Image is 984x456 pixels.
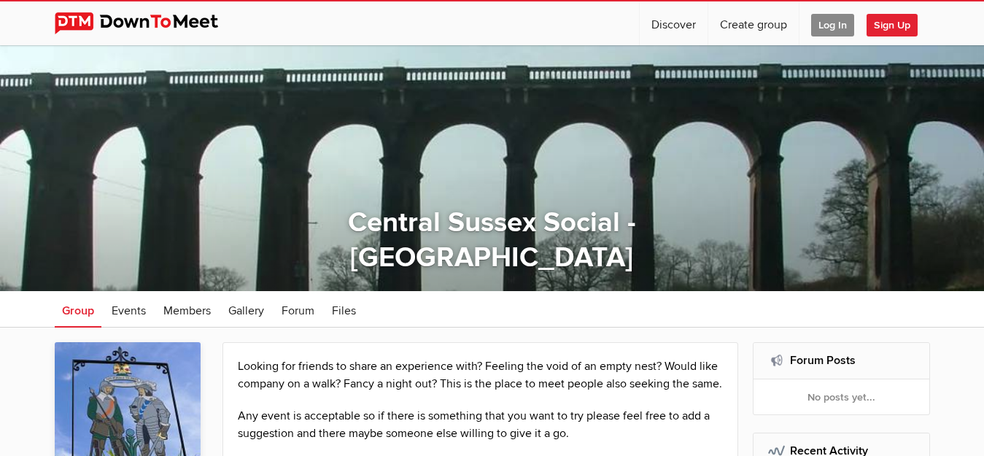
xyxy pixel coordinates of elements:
[754,379,929,414] div: No posts yet...
[325,291,363,328] a: Files
[274,291,322,328] a: Forum
[228,304,264,318] span: Gallery
[163,304,211,318] span: Members
[811,14,854,36] span: Log In
[640,1,708,45] a: Discover
[55,12,241,34] img: DownToMeet
[790,353,856,368] a: Forum Posts
[112,304,146,318] span: Events
[867,1,929,45] a: Sign Up
[104,291,153,328] a: Events
[332,304,356,318] span: Files
[708,1,799,45] a: Create group
[62,304,94,318] span: Group
[867,14,918,36] span: Sign Up
[238,358,724,393] p: Looking for friends to share an experience with? Feeling the void of an empty nest? Would like co...
[55,291,101,328] a: Group
[799,1,866,45] a: Log In
[238,407,724,442] p: Any event is acceptable so if there is something that you want to try please feel free to add a s...
[156,291,218,328] a: Members
[221,291,271,328] a: Gallery
[282,304,314,318] span: Forum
